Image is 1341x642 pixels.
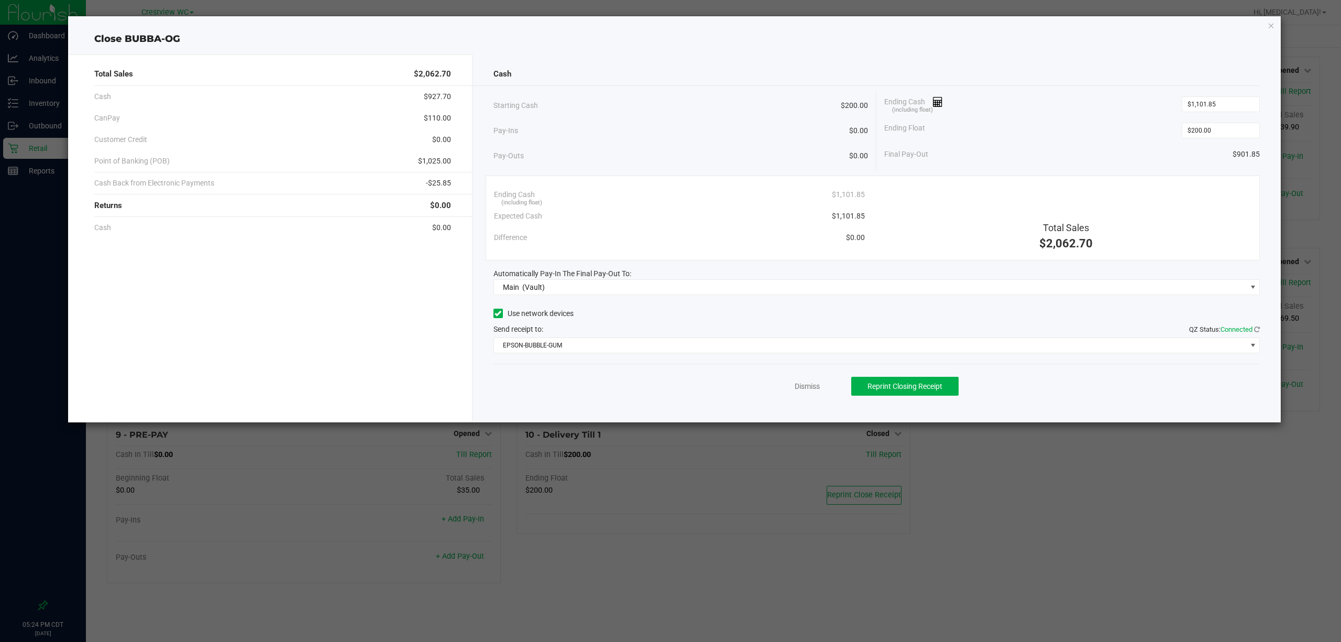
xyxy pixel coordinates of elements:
[424,113,451,124] span: $110.00
[94,194,451,217] div: Returns
[68,32,1281,46] div: Close BUBBA-OG
[849,150,868,161] span: $0.00
[493,100,538,111] span: Starting Cash
[493,125,518,136] span: Pay-Ins
[841,100,868,111] span: $200.00
[1043,222,1089,233] span: Total Sales
[493,150,524,161] span: Pay-Outs
[851,377,959,396] button: Reprint Closing Receipt
[884,96,943,112] span: Ending Cash
[94,91,111,102] span: Cash
[426,178,451,189] span: -$25.85
[1189,325,1260,333] span: QZ Status:
[1221,325,1252,333] span: Connected
[94,134,147,145] span: Customer Credit
[832,189,865,200] span: $1,101.85
[94,156,170,167] span: Point of Banking (POB)
[432,134,451,145] span: $0.00
[832,211,865,222] span: $1,101.85
[10,558,42,590] iframe: Resource center
[795,381,820,392] a: Dismiss
[522,283,545,291] span: (Vault)
[94,68,133,80] span: Total Sales
[846,232,865,243] span: $0.00
[1039,237,1093,250] span: $2,062.70
[494,232,527,243] span: Difference
[494,189,535,200] span: Ending Cash
[414,68,451,80] span: $2,062.70
[430,200,451,212] span: $0.00
[884,149,928,160] span: Final Pay-Out
[418,156,451,167] span: $1,025.00
[501,199,542,208] span: (including float)
[493,308,574,319] label: Use network devices
[494,211,542,222] span: Expected Cash
[94,222,111,233] span: Cash
[424,91,451,102] span: $927.70
[432,222,451,233] span: $0.00
[892,106,933,115] span: (including float)
[503,283,519,291] span: Main
[94,178,214,189] span: Cash Back from Electronic Payments
[494,338,1247,353] span: EPSON-BUBBLE-GUM
[884,123,925,138] span: Ending Float
[849,125,868,136] span: $0.00
[94,113,120,124] span: CanPay
[493,269,631,278] span: Automatically Pay-In The Final Pay-Out To:
[867,382,942,390] span: Reprint Closing Receipt
[493,68,511,80] span: Cash
[1233,149,1260,160] span: $901.85
[493,325,543,333] span: Send receipt to:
